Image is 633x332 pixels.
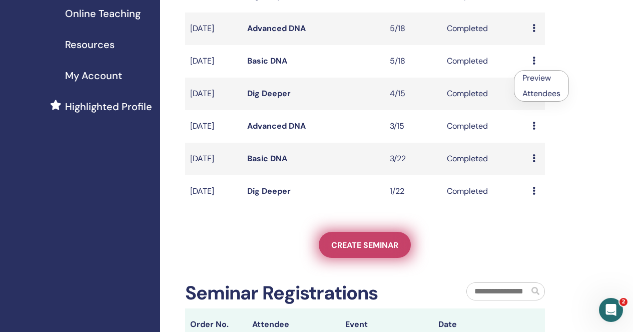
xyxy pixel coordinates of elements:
td: 3/15 [385,110,442,143]
td: Completed [442,175,527,208]
a: Advanced DNA [247,121,306,131]
td: [DATE] [185,175,242,208]
td: 3/22 [385,143,442,175]
td: [DATE] [185,13,242,45]
td: 5/18 [385,13,442,45]
td: Completed [442,45,527,78]
a: Basic DNA [247,56,287,66]
td: [DATE] [185,78,242,110]
td: 5/18 [385,45,442,78]
span: Resources [65,37,115,52]
td: Completed [442,78,527,110]
td: Completed [442,110,527,143]
td: [DATE] [185,110,242,143]
a: Preview [522,73,551,83]
a: Basic DNA [247,153,287,164]
iframe: Intercom live chat [599,298,623,322]
span: 2 [619,298,627,306]
span: Online Teaching [65,6,141,21]
span: Create seminar [331,240,398,250]
td: Completed [442,143,527,175]
a: Dig Deeper [247,88,291,99]
td: 4/15 [385,78,442,110]
a: Create seminar [319,232,411,258]
h2: Seminar Registrations [185,282,378,305]
td: Completed [442,13,527,45]
span: My Account [65,68,122,83]
td: [DATE] [185,143,242,175]
a: Attendees [522,88,560,99]
a: Dig Deeper [247,186,291,196]
span: Highlighted Profile [65,99,152,114]
td: [DATE] [185,45,242,78]
td: 1/22 [385,175,442,208]
a: Advanced DNA [247,23,306,34]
